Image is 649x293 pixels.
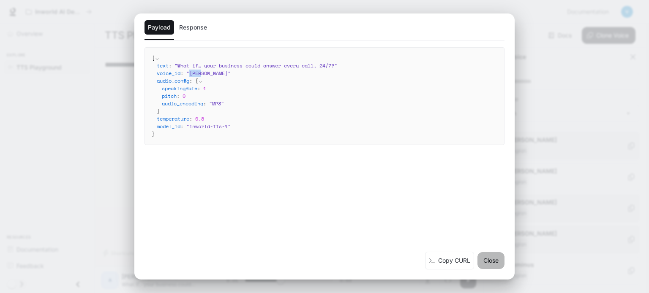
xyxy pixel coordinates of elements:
[175,62,337,69] span: " What if… your business could answer every call, 24/7? "
[157,62,497,70] div: :
[203,85,206,92] span: 1
[157,70,497,77] div: :
[157,77,497,115] div: :
[157,115,189,122] span: temperature
[157,115,497,123] div: :
[157,123,180,130] span: model_id
[162,85,497,92] div: :
[209,100,224,107] span: " MP3 "
[145,20,174,35] button: Payload
[162,92,497,100] div: :
[195,115,204,122] span: 0.8
[152,54,155,62] span: {
[157,108,160,115] span: }
[477,252,504,269] button: Close
[157,62,169,69] span: text
[162,85,197,92] span: speakingRate
[186,123,231,130] span: " inworld-tts-1 "
[157,77,189,84] span: audio_config
[186,70,231,77] span: " [PERSON_NAME] "
[162,100,497,108] div: :
[195,77,198,84] span: {
[183,92,185,99] span: 0
[162,92,177,99] span: pitch
[176,20,210,35] button: Response
[162,100,203,107] span: audio_encoding
[157,70,180,77] span: voice_id
[425,252,474,270] button: Copy CURL
[157,123,497,130] div: :
[152,130,155,137] span: }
